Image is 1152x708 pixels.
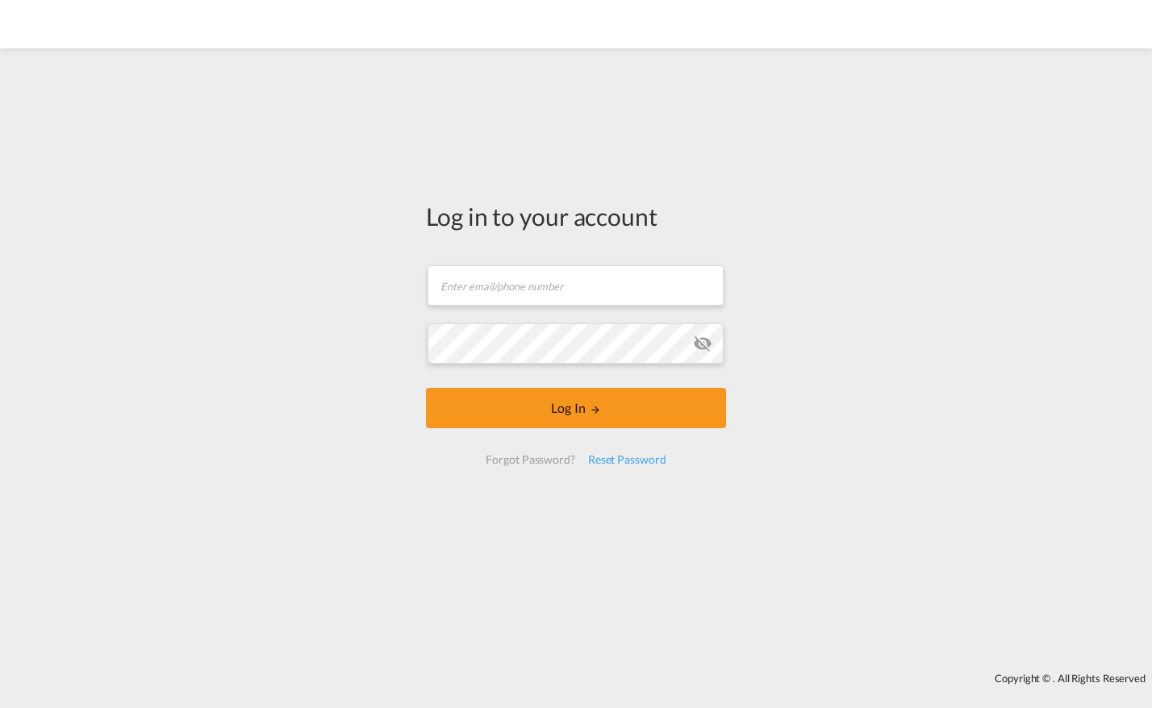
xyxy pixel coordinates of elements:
[479,445,581,474] div: Forgot Password?
[582,445,673,474] div: Reset Password
[426,199,726,233] div: Log in to your account
[428,265,724,306] input: Enter email/phone number
[426,388,726,428] button: LOGIN
[693,334,712,353] md-icon: icon-eye-off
